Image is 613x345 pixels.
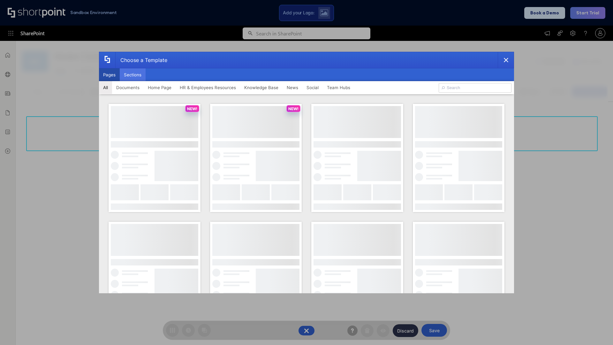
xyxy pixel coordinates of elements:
button: Sections [120,68,146,81]
button: Team Hubs [323,81,354,94]
button: News [283,81,302,94]
button: HR & Employees Resources [176,81,240,94]
button: Social [302,81,323,94]
iframe: Chat Widget [581,314,613,345]
input: Search [439,83,511,93]
button: Documents [112,81,144,94]
div: Choose a Template [115,52,167,68]
button: All [99,81,112,94]
p: NEW! [288,106,299,111]
button: Knowledge Base [240,81,283,94]
div: template selector [99,52,514,293]
button: Pages [99,68,120,81]
p: NEW! [187,106,197,111]
button: Home Page [144,81,176,94]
